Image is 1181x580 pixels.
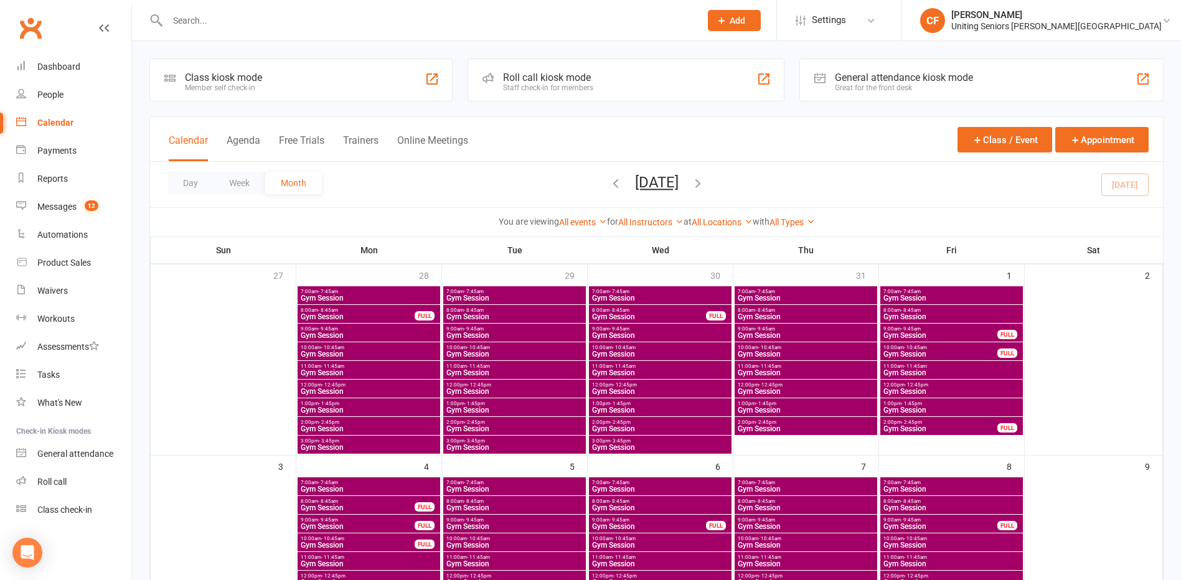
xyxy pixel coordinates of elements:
[610,438,631,444] span: - 3:45pm
[1025,237,1163,263] th: Sat
[883,345,998,350] span: 10:00am
[322,382,346,388] span: - 12:45pm
[300,369,438,377] span: Gym Session
[737,536,875,541] span: 10:00am
[835,72,973,83] div: General attendance kiosk mode
[300,350,438,358] span: Gym Session
[706,521,726,530] div: FULL
[904,536,927,541] span: - 10:45am
[467,345,490,350] span: - 10:45am
[958,127,1052,152] button: Class / Event
[446,326,583,332] span: 9:00am
[37,370,60,380] div: Tasks
[607,217,618,227] strong: for
[591,480,729,485] span: 7:00am
[446,388,583,395] span: Gym Session
[737,504,875,512] span: Gym Session
[446,560,583,568] span: Gym Session
[424,456,441,476] div: 4
[591,345,729,350] span: 10:00am
[503,83,593,92] div: Staff check-in for members
[737,294,875,302] span: Gym Session
[37,62,80,72] div: Dashboard
[300,313,415,320] span: Gym Session
[591,438,729,444] span: 3:00pm
[883,289,1020,294] span: 7:00am
[446,345,583,350] span: 10:00am
[16,137,131,165] a: Payments
[883,382,1020,388] span: 12:00pm
[591,504,729,512] span: Gym Session
[883,313,1020,320] span: Gym Session
[610,401,631,406] span: - 1:45pm
[883,554,1020,560] span: 11:00am
[613,536,636,541] span: - 10:45am
[446,406,583,414] span: Gym Session
[737,406,875,414] span: Gym Session
[901,401,922,406] span: - 1:45pm
[755,326,775,332] span: - 9:45am
[812,6,846,34] span: Settings
[591,541,729,549] span: Gym Session
[1007,264,1024,285] div: 1
[446,504,583,512] span: Gym Session
[446,444,583,451] span: Gym Session
[300,363,438,369] span: 11:00am
[758,345,781,350] span: - 10:45am
[446,313,583,320] span: Gym Session
[16,496,131,524] a: Class kiosk mode
[901,307,921,313] span: - 8:45am
[16,468,131,496] a: Roll call
[609,480,629,485] span: - 7:45am
[499,217,559,227] strong: You are viewing
[904,363,927,369] span: - 11:45am
[185,83,262,92] div: Member self check-in
[446,523,583,530] span: Gym Session
[85,200,98,211] span: 12
[1145,264,1162,285] div: 2
[16,305,131,333] a: Workouts
[588,237,733,263] th: Wed
[591,498,729,504] span: 8:00am
[16,53,131,81] a: Dashboard
[591,307,707,313] span: 8:00am
[901,480,921,485] span: - 7:45am
[318,517,338,523] span: - 9:45am
[883,480,1020,485] span: 7:00am
[756,401,776,406] span: - 1:45pm
[16,193,131,221] a: Messages 12
[861,456,878,476] div: 7
[758,363,781,369] span: - 11:45am
[591,289,729,294] span: 7:00am
[37,118,73,128] div: Calendar
[300,438,438,444] span: 3:00pm
[300,406,438,414] span: Gym Session
[755,480,775,485] span: - 7:45am
[758,536,781,541] span: - 10:45am
[464,326,484,332] span: - 9:45am
[591,517,707,523] span: 9:00am
[16,249,131,277] a: Product Sales
[591,419,729,425] span: 2:00pm
[37,230,88,240] div: Automations
[591,406,729,414] span: Gym Session
[565,264,587,285] div: 29
[318,289,338,294] span: - 7:45am
[951,21,1162,32] div: Uniting Seniors [PERSON_NAME][GEOGRAPHIC_DATA]
[883,369,1020,377] span: Gym Session
[300,419,438,425] span: 2:00pm
[415,311,435,320] div: FULL
[883,536,1020,541] span: 10:00am
[591,554,729,560] span: 11:00am
[613,363,636,369] span: - 11:45am
[835,83,973,92] div: Great for the front desk
[37,449,113,459] div: General attendance
[737,485,875,493] span: Gym Session
[883,498,1020,504] span: 8:00am
[16,81,131,109] a: People
[468,382,491,388] span: - 12:45pm
[1145,456,1162,476] div: 9
[318,480,338,485] span: - 7:45am
[214,172,265,194] button: Week
[464,498,484,504] span: - 8:45am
